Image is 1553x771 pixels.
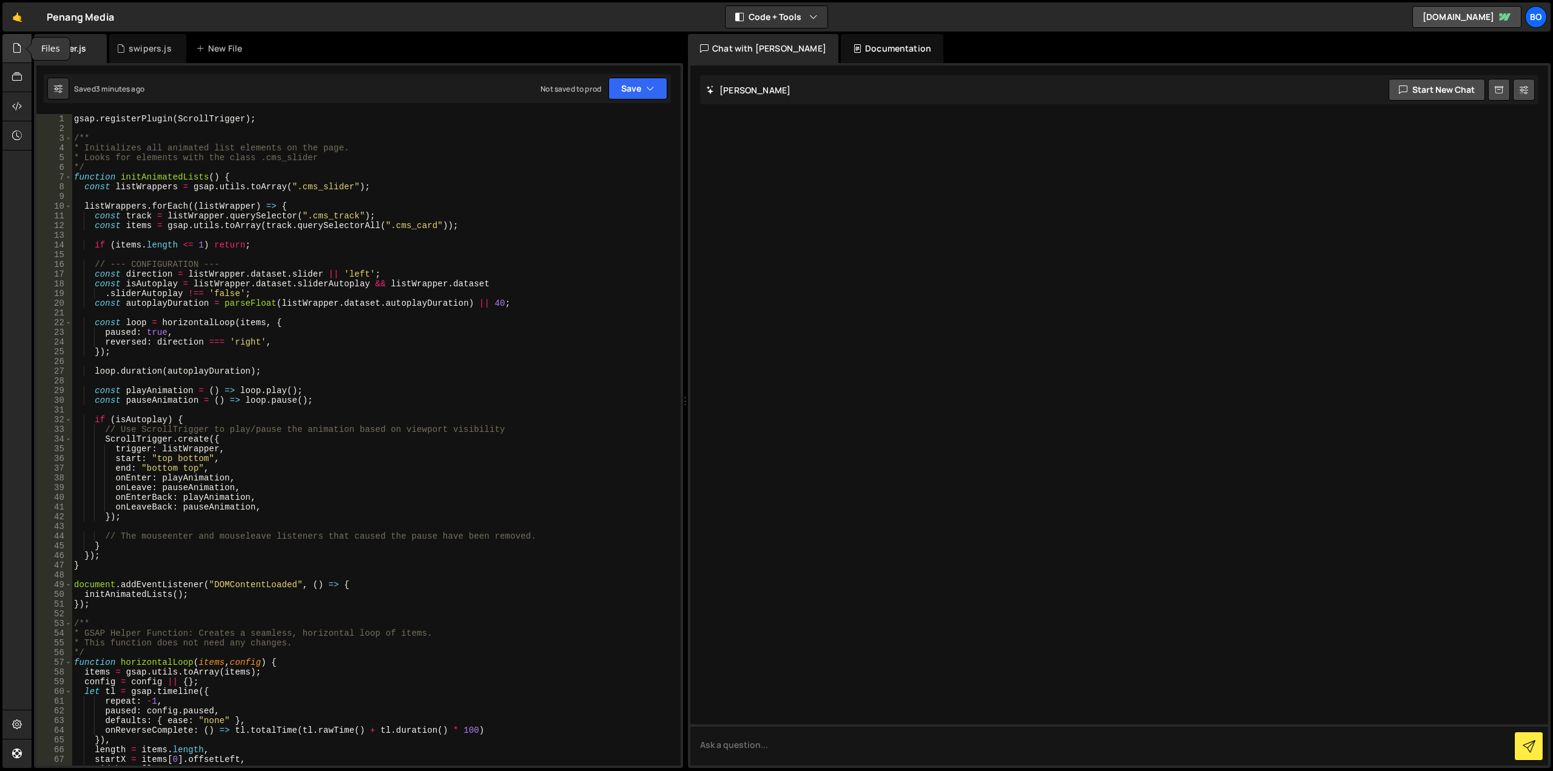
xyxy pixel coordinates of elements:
[36,434,72,444] div: 34
[36,483,72,493] div: 39
[541,84,601,94] div: Not saved to prod
[726,6,827,28] button: Code + Tools
[36,658,72,667] div: 57
[36,677,72,687] div: 59
[36,376,72,386] div: 28
[36,124,72,133] div: 2
[36,231,72,240] div: 13
[36,133,72,143] div: 3
[36,745,72,755] div: 66
[1412,6,1521,28] a: [DOMAIN_NAME]
[36,755,72,764] div: 67
[36,561,72,570] div: 47
[706,84,790,96] h2: [PERSON_NAME]
[36,502,72,512] div: 41
[36,163,72,172] div: 6
[74,84,144,94] div: Saved
[32,38,70,60] div: Files
[36,648,72,658] div: 56
[36,366,72,376] div: 27
[36,580,72,590] div: 49
[36,425,72,434] div: 33
[36,250,72,260] div: 15
[36,716,72,726] div: 63
[36,628,72,638] div: 54
[36,143,72,153] div: 4
[36,570,72,580] div: 48
[36,386,72,396] div: 29
[36,182,72,192] div: 8
[196,42,247,55] div: New File
[36,347,72,357] div: 25
[36,463,72,473] div: 37
[36,328,72,337] div: 23
[36,308,72,318] div: 21
[36,522,72,531] div: 43
[36,172,72,182] div: 7
[36,221,72,231] div: 12
[36,696,72,706] div: 61
[36,192,72,201] div: 9
[36,590,72,599] div: 50
[688,34,838,63] div: Chat with [PERSON_NAME]
[36,415,72,425] div: 32
[36,599,72,609] div: 51
[36,609,72,619] div: 52
[2,2,32,32] a: 🤙
[36,531,72,541] div: 44
[36,298,72,308] div: 20
[36,541,72,551] div: 45
[36,638,72,648] div: 55
[36,454,72,463] div: 36
[36,619,72,628] div: 53
[36,493,72,502] div: 40
[36,337,72,347] div: 24
[36,667,72,677] div: 58
[36,211,72,221] div: 11
[1389,79,1485,101] button: Start new chat
[36,114,72,124] div: 1
[36,201,72,211] div: 10
[36,279,72,289] div: 18
[36,396,72,405] div: 30
[47,10,114,24] div: Penang Media
[36,357,72,366] div: 26
[36,687,72,696] div: 60
[36,726,72,735] div: 64
[36,444,72,454] div: 35
[36,318,72,328] div: 22
[129,42,172,55] div: swipers.js
[36,269,72,279] div: 17
[841,34,943,63] div: Documentation
[36,260,72,269] div: 16
[36,405,72,415] div: 31
[36,240,72,250] div: 14
[36,473,72,483] div: 38
[96,84,144,94] div: 3 minutes ago
[36,153,72,163] div: 5
[1525,6,1547,28] a: Bo
[608,78,667,99] button: Save
[36,706,72,716] div: 62
[36,512,72,522] div: 42
[36,289,72,298] div: 19
[36,551,72,561] div: 46
[36,735,72,745] div: 65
